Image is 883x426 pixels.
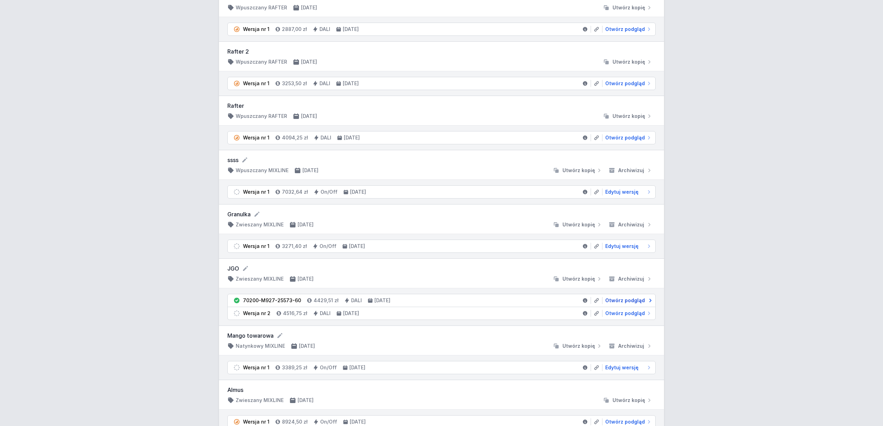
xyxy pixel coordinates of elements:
div: Wersja nr 1 [243,418,269,425]
span: Edytuj wersję [605,243,639,250]
h4: [DATE] [298,397,314,404]
span: Utwórz kopię [613,4,645,11]
h4: 7032,64 zł [282,188,308,195]
h4: [DATE] [350,418,366,425]
h4: [DATE] [343,80,359,87]
h4: 4516,75 zł [283,310,307,317]
button: Edytuj nazwę projektu [253,211,260,218]
button: Utwórz kopię [600,113,656,120]
a: Otwórz podgląd [602,310,653,317]
a: Edytuj wersję [602,188,653,195]
h4: DALI [319,80,330,87]
button: Utwórz kopię [600,4,656,11]
h4: [DATE] [349,243,365,250]
h4: [DATE] [374,297,390,304]
form: ssss [227,156,656,164]
span: Archiwizuj [618,275,644,282]
img: pending.svg [233,418,240,425]
span: Archiwizuj [618,221,644,228]
a: Otwórz podgląd [602,134,653,141]
h4: 3389,25 zł [282,364,307,371]
span: Otwórz podgląd [605,26,645,33]
span: Otwórz podgląd [605,80,645,87]
h4: 3271,40 zł [282,243,307,250]
img: pending.svg [233,80,240,87]
h3: Almus [227,386,656,394]
h4: 8924,50 zł [282,418,308,425]
h4: On/Off [320,364,337,371]
h4: Zwieszany MIXLINE [236,221,284,228]
span: Otwórz podgląd [605,134,645,141]
span: Utwórz kopię [562,167,595,174]
h4: 4429,51 zł [314,297,339,304]
div: 70200-M927-25573-60 [243,297,301,304]
img: draft.svg [233,243,240,250]
button: Utwórz kopię [600,397,656,404]
h4: [DATE] [301,113,317,120]
span: Utwórz kopię [562,221,595,228]
button: Edytuj nazwę projektu [242,265,249,272]
button: Edytuj nazwę projektu [276,332,283,339]
form: JGO [227,264,656,273]
h4: DALI [321,134,331,141]
span: Archiwizuj [618,343,644,349]
form: Granulka [227,210,656,218]
h4: 2887,00 zł [282,26,307,33]
span: Otwórz podgląd [605,418,645,425]
h4: [DATE] [298,275,314,282]
div: Wersja nr 1 [243,134,269,141]
div: Wersja nr 1 [243,243,269,250]
h4: On/Off [321,188,338,195]
button: Archiwizuj [606,275,656,282]
span: Utwórz kopię [613,58,645,65]
h4: [DATE] [349,364,365,371]
span: Edytuj wersję [605,188,639,195]
h4: 3253,50 zł [282,80,307,87]
div: Wersja nr 1 [243,364,269,371]
div: Wersja nr 1 [243,26,269,33]
span: Utwórz kopię [613,397,645,404]
h4: On/Off [320,418,337,425]
h4: DALI [320,310,331,317]
h4: [DATE] [343,26,359,33]
h4: 4094,25 zł [282,134,308,141]
button: Utwórz kopię [550,167,606,174]
form: Mango towarowa [227,331,656,340]
img: draft.svg [233,188,240,195]
span: Utwórz kopię [613,113,645,120]
span: Archiwizuj [618,167,644,174]
a: Edytuj wersję [602,364,653,371]
a: Otwórz podgląd [602,297,653,304]
button: Archiwizuj [606,167,656,174]
h4: Wpuszczany RAFTER [236,58,287,65]
span: Otwórz podgląd [605,297,645,304]
button: Utwórz kopię [550,343,606,349]
h4: [DATE] [301,4,317,11]
img: pending.svg [233,134,240,141]
a: Edytuj wersję [602,243,653,250]
button: Utwórz kopię [600,58,656,65]
h4: Natynkowy MIXLINE [236,343,285,349]
h4: Zwieszany MIXLINE [236,275,284,282]
h4: [DATE] [301,58,317,65]
a: Otwórz podgląd [602,418,653,425]
button: Edytuj nazwę projektu [241,156,248,163]
h4: [DATE] [299,343,315,349]
h4: DALI [351,297,362,304]
div: Wersja nr 1 [243,188,269,195]
h4: On/Off [319,243,337,250]
h4: Wpuszczany RAFTER [236,4,287,11]
div: Wersja nr 1 [243,80,269,87]
h4: [DATE] [350,188,366,195]
img: pending.svg [233,26,240,33]
h4: DALI [319,26,330,33]
h4: Wpuszczany RAFTER [236,113,287,120]
img: draft.svg [233,364,240,371]
h4: [DATE] [298,221,314,228]
h4: [DATE] [344,134,360,141]
span: Otwórz podgląd [605,310,645,317]
span: Utwórz kopię [562,343,595,349]
span: Utwórz kopię [562,275,595,282]
span: Edytuj wersję [605,364,639,371]
div: Wersja nr 2 [243,310,270,317]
